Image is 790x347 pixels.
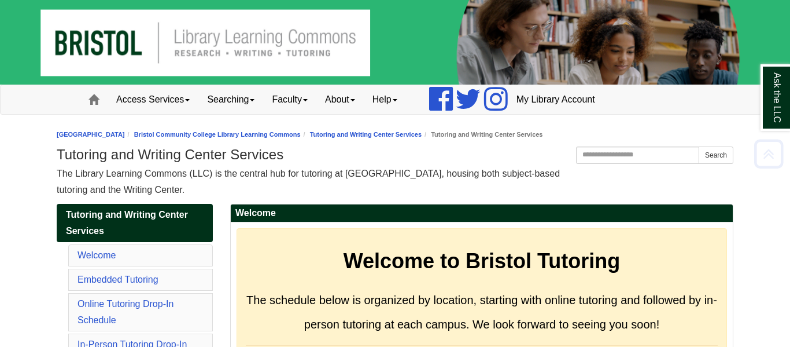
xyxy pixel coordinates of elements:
a: Welcome [77,250,116,260]
a: Online Tutoring Drop-In Schedule [77,299,173,325]
li: Tutoring and Writing Center Services [422,129,542,140]
nav: breadcrumb [57,129,733,140]
a: About [316,85,364,114]
a: Tutoring and Writing Center Services [57,204,213,242]
h2: Welcome [231,204,733,222]
a: Faculty [263,85,316,114]
a: [GEOGRAPHIC_DATA] [57,131,125,138]
a: Help [364,85,406,114]
button: Search [699,147,733,164]
a: My Library Account [508,85,604,114]
h1: Tutoring and Writing Center Services [57,147,733,163]
a: Tutoring and Writing Center Services [310,131,422,138]
span: The schedule below is organized by location, starting with online tutoring and followed by in-per... [246,294,717,331]
a: Embedded Tutoring [77,275,158,284]
strong: Welcome to Bristol Tutoring [344,249,621,273]
a: Back to Top [750,146,787,162]
a: Access Services [108,85,198,114]
span: Tutoring and Writing Center Services [66,210,188,236]
span: The Library Learning Commons (LLC) is the central hub for tutoring at [GEOGRAPHIC_DATA], housing ... [57,169,560,195]
a: Searching [198,85,263,114]
a: Bristol Community College Library Learning Commons [134,131,301,138]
